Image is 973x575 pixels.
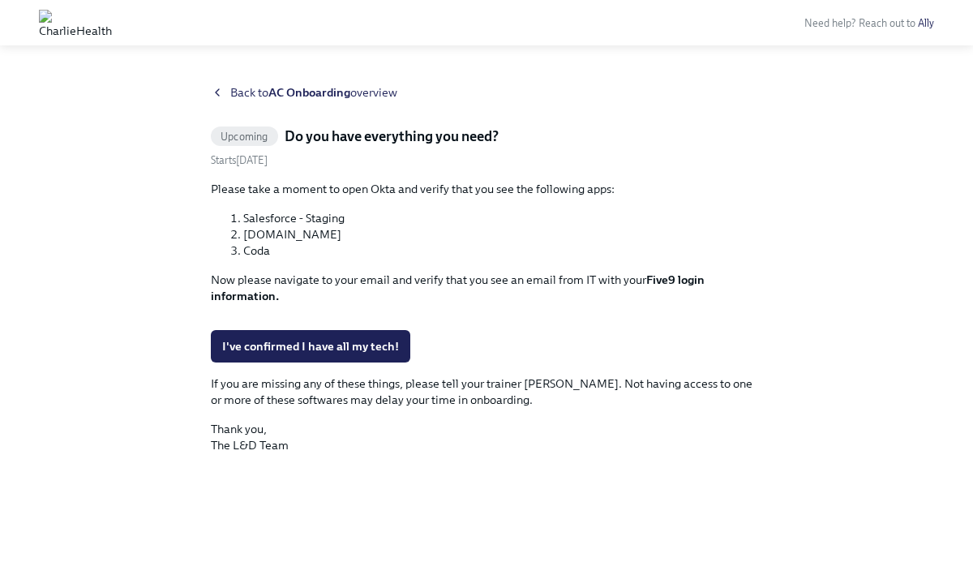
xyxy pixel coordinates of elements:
li: [DOMAIN_NAME] [243,226,762,242]
p: Please take a moment to open Okta and verify that you see the following apps: [211,181,762,197]
p: Thank you, The L&D Team [211,421,762,453]
span: Wednesday, September 3rd 2025, 7:00 am [211,154,268,166]
li: Coda [243,242,762,259]
p: Now please navigate to your email and verify that you see an email from IT with your [211,272,762,304]
button: I've confirmed I have all my tech! [211,330,410,363]
span: Back to overview [230,84,397,101]
img: CharlieHealth [39,10,112,36]
span: Need help? Reach out to [804,17,934,29]
a: Back toAC Onboardingoverview [211,84,762,101]
p: If you are missing any of these things, please tell your trainer [PERSON_NAME]. Not having access... [211,375,762,408]
a: Ally [918,17,934,29]
strong: AC Onboarding [268,85,350,100]
li: Salesforce - Staging [243,210,762,226]
span: Upcoming [211,131,278,143]
span: I've confirmed I have all my tech! [222,338,399,354]
h5: Do you have everything you need? [285,127,499,146]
